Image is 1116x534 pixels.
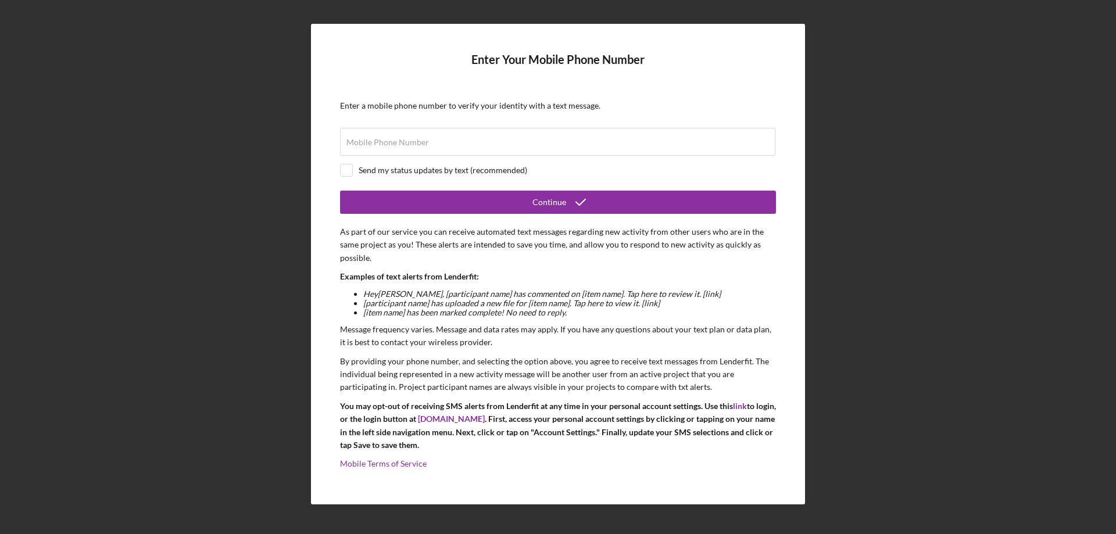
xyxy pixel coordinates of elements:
h4: Enter Your Mobile Phone Number [340,53,776,84]
div: Send my status updates by text (recommended) [359,166,527,175]
p: Examples of text alerts from Lenderfit: [340,270,776,283]
a: Mobile Terms of Service [340,458,427,468]
li: Hey [PERSON_NAME] , [participant name] has commented on [item name]. Tap here to review it. [link] [363,289,776,299]
a: [DOMAIN_NAME] [418,414,485,424]
li: [item name] has been marked complete! No need to reply. [363,308,776,317]
p: Message frequency varies. Message and data rates may apply. If you have any questions about your ... [340,323,776,349]
p: You may opt-out of receiving SMS alerts from Lenderfit at any time in your personal account setti... [340,400,776,452]
a: link [733,401,747,411]
div: Continue [532,191,566,214]
p: By providing your phone number, and selecting the option above, you agree to receive text message... [340,355,776,394]
p: As part of our service you can receive automated text messages regarding new activity from other ... [340,225,776,264]
label: Mobile Phone Number [346,138,429,147]
div: Enter a mobile phone number to verify your identity with a text message. [340,101,776,110]
button: Continue [340,191,776,214]
li: [participant name] has uploaded a new file for [item name]. Tap here to view it. [link] [363,299,776,308]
